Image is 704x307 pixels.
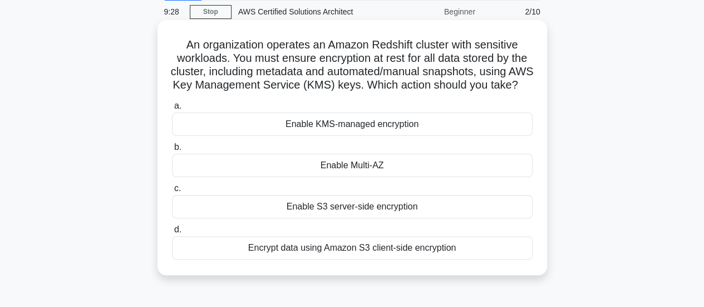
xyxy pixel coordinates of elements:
span: d. [174,225,181,234]
h5: An organization operates an Amazon Redshift cluster with sensitive workloads. You must ensure enc... [171,38,534,92]
span: c. [174,183,181,193]
div: Enable Multi-AZ [172,154,533,177]
div: 2/10 [482,1,547,23]
span: b. [174,142,181,152]
div: 9:28 [157,1,190,23]
div: Enable S3 server-side encryption [172,195,533,218]
div: Enable KMS-managed encryption [172,113,533,136]
span: a. [174,101,181,110]
a: Stop [190,5,232,19]
div: AWS Certified Solutions Architect [232,1,385,23]
div: Encrypt data using Amazon S3 client-side encryption [172,236,533,260]
div: Beginner [385,1,482,23]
